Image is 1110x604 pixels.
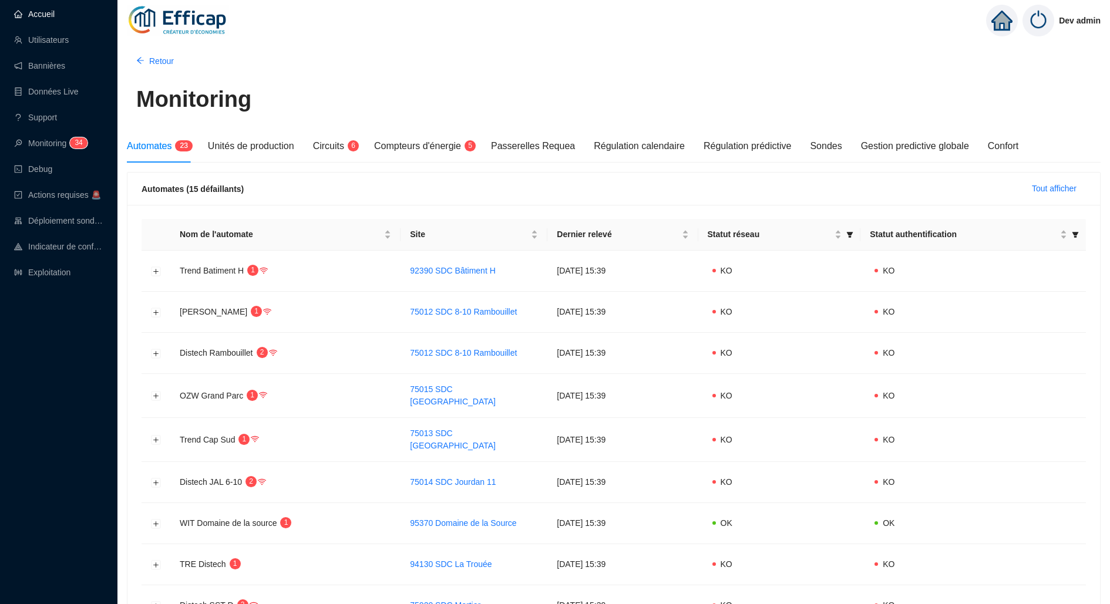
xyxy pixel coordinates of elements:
[721,266,732,275] span: KO
[249,477,253,485] span: 2
[284,518,288,527] span: 1
[547,219,698,251] th: Dernier relevé
[883,307,894,316] span: KO
[844,226,856,243] span: filter
[1072,231,1079,238] span: filter
[152,519,161,528] button: Développer la ligne
[704,139,791,153] div: Régulation prédictive
[547,503,698,544] td: [DATE] 15:39
[547,333,698,374] td: [DATE] 15:39
[251,306,262,317] sup: 1
[180,559,226,569] span: TRE Distech
[79,139,83,147] span: 4
[351,141,355,150] span: 6
[257,347,268,358] sup: 2
[410,518,516,528] a: 95370 Domaine de la Source
[313,141,344,151] span: Circuits
[28,190,101,200] span: Actions requises 🚨
[410,266,496,275] a: 92390 SDC Bâtiment H
[14,268,70,277] a: slidersExploitation
[468,141,472,150] span: 5
[250,391,254,399] span: 1
[14,35,69,45] a: teamUtilisateurs
[883,518,894,528] span: OK
[991,10,1013,31] span: home
[410,428,496,450] a: 75013 SDC [GEOGRAPHIC_DATA]
[547,374,698,418] td: [DATE] 15:39
[180,518,277,528] span: WIT Domaine de la source
[254,307,258,315] span: 1
[846,231,853,238] span: filter
[721,477,732,487] span: KO
[127,52,183,70] button: Retour
[269,349,277,357] span: wifi
[721,391,732,400] span: KO
[152,478,161,487] button: Développer la ligne
[14,9,55,19] a: homeAccueil
[247,390,258,401] sup: 1
[127,141,171,151] span: Automates
[243,435,247,443] span: 1
[883,348,894,357] span: KO
[883,266,894,275] span: KO
[1022,5,1054,36] img: power
[883,477,894,487] span: KO
[410,307,517,316] a: 75012 SDC 8-10 Rambouillet
[136,56,144,65] span: arrow-left
[152,560,161,569] button: Développer la ligne
[180,141,184,150] span: 2
[233,559,237,568] span: 1
[401,219,547,251] th: Site
[260,348,264,356] span: 2
[14,139,84,148] a: monitorMonitoring34
[14,87,79,96] a: databaseDonnées Live
[180,307,247,316] span: [PERSON_NAME]
[208,141,294,151] span: Unités de production
[547,462,698,503] td: [DATE] 15:39
[75,139,79,147] span: 3
[14,164,52,174] a: codeDebug
[810,139,842,153] div: Sondes
[136,86,251,113] h1: Monitoring
[721,435,732,444] span: KO
[14,242,103,251] a: heat-mapIndicateur de confort
[860,219,1086,251] th: Statut authentification
[410,477,496,487] a: 75014 SDC Jourdan 11
[547,251,698,292] td: [DATE] 15:39
[721,348,732,357] span: KO
[410,384,496,406] a: 75015 SDC [GEOGRAPHIC_DATA]
[547,292,698,333] td: [DATE] 15:39
[1059,2,1101,39] span: Dev admin
[883,435,894,444] span: KO
[721,518,732,528] span: OK
[152,349,161,358] button: Développer la ligne
[594,139,685,153] div: Régulation calendaire
[721,307,732,316] span: KO
[152,392,161,401] button: Développer la ligne
[410,228,529,241] span: Site
[152,436,161,445] button: Développer la ligne
[988,139,1018,153] div: Confort
[465,140,476,151] sup: 5
[1022,180,1086,198] button: Tout afficher
[149,55,174,68] span: Retour
[410,559,492,569] a: 94130 SDC La Trouée
[14,113,57,122] a: questionSupport
[547,544,698,585] td: [DATE] 15:39
[374,141,461,151] span: Compteurs d'énergie
[245,476,257,487] sup: 2
[184,141,188,150] span: 3
[251,435,259,443] span: wifi
[14,216,103,225] a: clusterDéploiement sondes
[258,478,266,486] span: wifi
[491,141,575,151] span: Passerelles Requea
[280,517,291,528] sup: 1
[263,308,271,316] span: wifi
